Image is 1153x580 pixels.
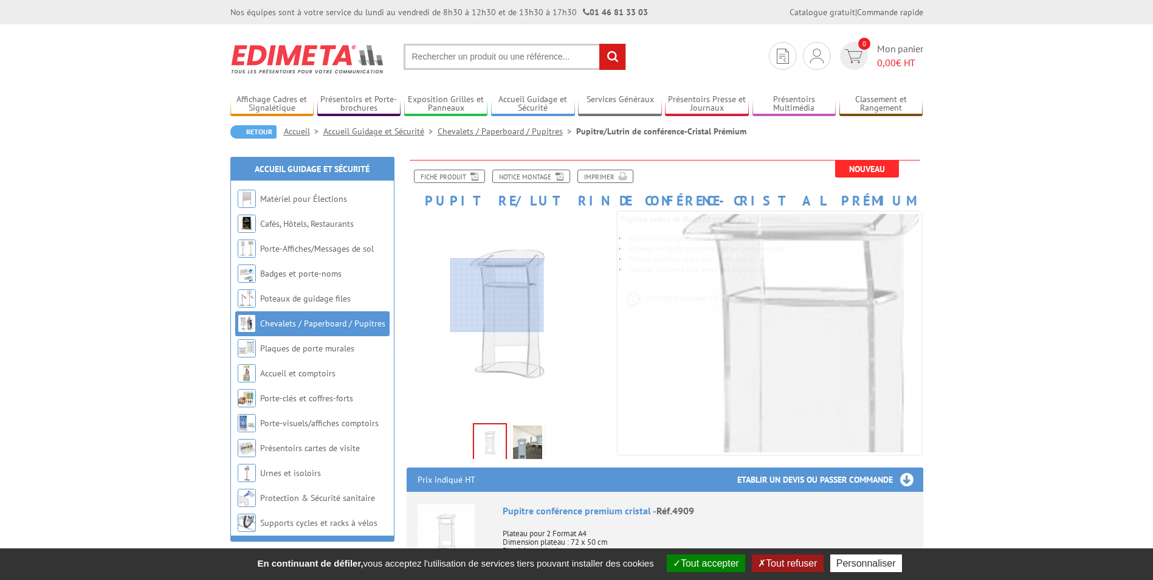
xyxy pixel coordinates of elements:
strong: 01 46 81 33 03 [583,7,648,18]
img: devis rapide [777,49,789,64]
a: Accueil Guidage et Sécurité [491,94,575,114]
a: Présentoirs cartes de visite [260,443,360,454]
a: Chevalets / Paperboard / Pupitres [260,318,385,329]
img: Edimeta [230,36,385,81]
span: € HT [877,56,923,70]
a: Accueil Guidage et Sécurité [323,126,438,137]
img: Urnes et isoloirs [238,464,256,482]
input: rechercher [599,44,625,70]
a: Exposition Grilles et Panneaux [404,94,488,114]
a: Imprimer [577,170,633,183]
a: Retour [230,125,277,139]
img: pupitre_lutrin_conference_cristal_premium_mise_en_situation_4909.jpg [513,426,542,463]
a: Accueil et comptoirs [260,368,336,379]
a: Porte-visuels/affiches comptoirs [260,418,379,429]
button: Tout accepter [667,554,745,572]
span: 0 [858,38,870,50]
p: Prix indiqué HT [418,468,475,492]
a: Notice Montage [492,170,570,183]
a: Affichage Cadres et Signalétique [230,94,314,114]
img: Accueil et comptoirs [238,364,256,382]
a: devis rapide 0 Mon panier 0,00€ HT [837,42,923,70]
span: Réf.4909 [656,505,694,517]
a: Accueil [284,126,323,137]
button: Personnaliser (fenêtre modale) [830,554,902,572]
strong: En continuant de défiler, [257,558,363,568]
img: Plaques de porte murales [238,339,256,357]
div: | [790,6,923,18]
img: Supports cycles et racks à vélos [238,514,256,532]
a: Présentoirs Multimédia [752,94,836,114]
a: Plaques de porte murales [260,343,354,354]
a: Présentoirs Presse et Journaux [665,94,749,114]
a: Supports cycles et racks à vélos [260,517,377,528]
a: Cafés, Hôtels, Restaurants [260,218,354,229]
a: Fiche produit [414,170,485,183]
li: Pupitre/Lutrin de conférence-Cristal Prémium [576,125,746,137]
a: Matériel pour Élections [260,193,347,204]
h3: Etablir un devis ou passer commande [737,468,923,492]
a: Poteaux de guidage files [260,293,351,304]
input: Rechercher un produit ou une référence... [404,44,626,70]
a: Porte-Affiches/Messages de sol [260,243,374,254]
img: devis rapide [845,49,862,63]
a: Présentoirs et Porte-brochures [317,94,401,114]
img: Chevalets / Paperboard / Pupitres [238,314,256,333]
img: Cafés, Hôtels, Restaurants [238,215,256,233]
img: Matériel pour Élections [238,190,256,208]
div: Nos équipes sont à votre service du lundi au vendredi de 8h30 à 12h30 et de 13h30 à 17h30 [230,6,648,18]
img: Porte-visuels/affiches comptoirs [238,414,256,432]
span: vous acceptez l'utilisation de services tiers pouvant installer des cookies [251,558,659,568]
span: 0,00 [877,57,896,69]
div: Pupitre conférence premium cristal - [503,504,912,518]
img: Poteaux de guidage files [238,289,256,308]
a: Commande rapide [857,7,923,18]
img: Protection & Sécurité sanitaire [238,489,256,507]
a: Badges et porte-noms [260,268,342,279]
a: Urnes et isoloirs [260,468,321,478]
a: Porte-clés et coffres-forts [260,393,353,404]
a: Protection & Sécurité sanitaire [260,492,375,503]
a: Chevalets / Paperboard / Pupitres [438,126,576,137]
img: Pupitre conférence premium cristal [418,504,475,561]
span: Nouveau [835,161,899,178]
img: Porte-Affiches/Messages de sol [238,240,256,258]
span: Mon panier [877,42,923,70]
button: Tout refuser [752,554,823,572]
img: Porte-clés et coffres-forts [238,389,256,407]
img: Présentoirs cartes de visite [238,439,256,457]
img: Badges et porte-noms [238,264,256,283]
img: pupitre_de_conference_discours_premium_cristal_4909.jpg [474,424,506,462]
a: Services Généraux [578,94,662,114]
img: devis rapide [810,49,824,63]
a: Accueil Guidage et Sécurité [255,164,370,174]
a: Catalogue gratuit [790,7,855,18]
a: Classement et Rangement [839,94,923,114]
